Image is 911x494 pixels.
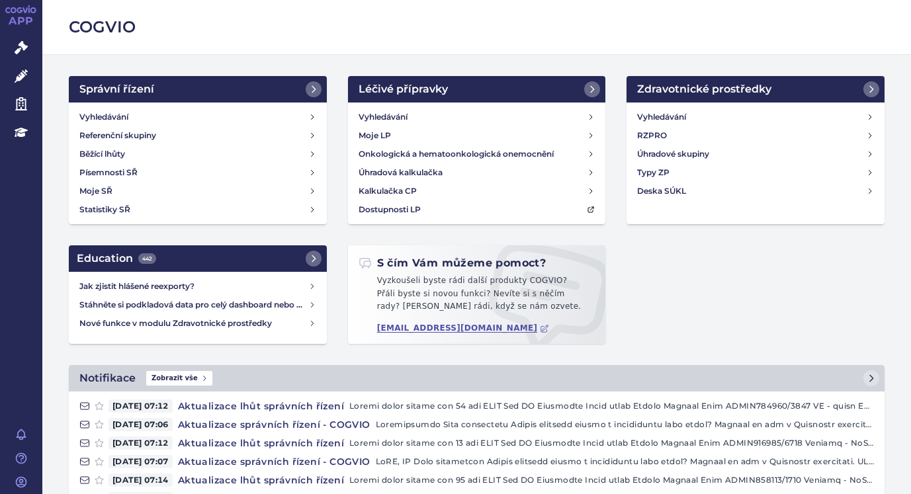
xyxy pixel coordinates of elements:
[79,298,308,311] h4: Stáhněte si podkladová data pro celý dashboard nebo obrázek grafu v COGVIO App modulu Analytics
[79,81,154,97] h2: Správní řízení
[79,110,128,124] h4: Vyhledávání
[349,399,874,413] p: Loremi dolor sitame con 54 adi ELIT Sed DO Eiusmodte Incid utlab Etdolo Magnaal Enim ADMIN784960/...
[632,163,879,182] a: Typy ZP
[173,399,349,413] h4: Aktualizace lhůt správních řízení
[632,126,879,145] a: RZPRO
[359,256,546,270] h2: S čím Vám můžeme pomoct?
[173,455,376,468] h4: Aktualizace správních řízení - COGVIO
[74,126,322,145] a: Referenční skupiny
[353,108,601,126] a: Vyhledávání
[359,129,391,142] h4: Moje LP
[79,129,156,142] h4: Referenční skupiny
[349,436,874,450] p: Loremi dolor sitame con 13 adi ELIT Sed DO Eiusmodte Incid utlab Etdolo Magnaal Enim ADMIN916985/...
[77,251,156,267] h2: Education
[79,280,308,293] h4: Jak zjistit hlášené reexporty?
[79,317,308,330] h4: Nové funkce v modulu Zdravotnické prostředky
[79,147,125,161] h4: Běžící lhůty
[348,76,606,103] a: Léčivé přípravky
[173,473,349,487] h4: Aktualizace lhůt správních řízení
[637,110,686,124] h4: Vyhledávání
[376,455,874,468] p: LoRE, IP Dolo sitametcon Adipis elitsedd eiusmo t incididuntu labo etdol? Magnaal en adm v Quisno...
[353,126,601,145] a: Moje LP
[349,473,874,487] p: Loremi dolor sitame con 95 adi ELIT Sed DO Eiusmodte Incid utlab Etdolo Magnaal Enim ADMIN858113/...
[359,203,421,216] h4: Dostupnosti LP
[637,147,709,161] h4: Úhradové skupiny
[376,418,874,431] p: Loremipsumdo Sita consectetu Adipis elitsedd eiusmo t incididuntu labo etdol? Magnaal en adm v Qu...
[353,200,601,219] a: Dostupnosti LP
[79,203,130,216] h4: Statistiky SŘ
[359,147,554,161] h4: Onkologická a hematoonkologická onemocnění
[359,185,417,198] h4: Kalkulačka CP
[353,145,601,163] a: Onkologická a hematoonkologická onemocnění
[146,371,212,386] span: Zobrazit vše
[637,185,686,198] h4: Deska SÚKL
[359,166,443,179] h4: Úhradová kalkulačka
[108,436,173,450] span: [DATE] 07:12
[69,76,327,103] a: Správní řízení
[69,16,885,38] h2: COGVIO
[108,455,173,468] span: [DATE] 07:07
[108,418,173,431] span: [DATE] 07:06
[74,200,322,219] a: Statistiky SŘ
[637,129,667,142] h4: RZPRO
[632,145,879,163] a: Úhradové skupiny
[74,108,322,126] a: Vyhledávání
[108,399,173,413] span: [DATE] 07:12
[377,323,550,333] a: [EMAIL_ADDRESS][DOMAIN_NAME]
[632,182,879,200] a: Deska SÚKL
[74,314,322,333] a: Nové funkce v modulu Zdravotnické prostředky
[74,182,322,200] a: Moje SŘ
[74,296,322,314] a: Stáhněte si podkladová data pro celý dashboard nebo obrázek grafu v COGVIO App modulu Analytics
[173,418,376,431] h4: Aktualizace správních řízení - COGVIO
[138,253,156,264] span: 442
[173,436,349,450] h4: Aktualizace lhůt správních řízení
[637,166,670,179] h4: Typy ZP
[69,245,327,272] a: Education442
[108,473,173,487] span: [DATE] 07:14
[632,108,879,126] a: Vyhledávání
[69,365,885,391] a: NotifikaceZobrazit vše
[627,76,885,103] a: Zdravotnické prostředky
[79,370,136,386] h2: Notifikace
[359,81,448,97] h2: Léčivé přípravky
[359,274,595,319] p: Vyzkoušeli byste rádi další produkty COGVIO? Přáli byste si novou funkci? Nevíte si s něčím rady?...
[353,182,601,200] a: Kalkulačka CP
[74,145,322,163] a: Běžící lhůty
[74,277,322,296] a: Jak zjistit hlášené reexporty?
[359,110,408,124] h4: Vyhledávání
[353,163,601,182] a: Úhradová kalkulačka
[79,185,112,198] h4: Moje SŘ
[79,166,138,179] h4: Písemnosti SŘ
[637,81,771,97] h2: Zdravotnické prostředky
[74,163,322,182] a: Písemnosti SŘ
